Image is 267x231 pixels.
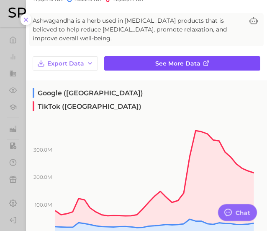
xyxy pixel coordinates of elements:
[47,60,84,67] span: Export Data
[33,56,98,71] button: Export Data
[33,101,141,111] span: TikTok ([GEOGRAPHIC_DATA])
[33,16,244,43] span: Ashwagandha is a herb used in [MEDICAL_DATA] products that is believed to help reduce [MEDICAL_DA...
[155,60,200,67] span: See more data
[33,88,143,98] span: Google ([GEOGRAPHIC_DATA])
[104,56,260,71] a: See more data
